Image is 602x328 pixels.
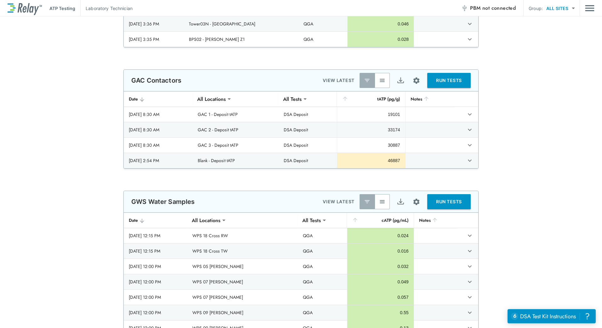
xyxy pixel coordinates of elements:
[49,5,75,12] p: ATP Testing
[86,5,133,12] p: Laboratory Technician
[8,2,42,15] img: LuminUltra Relay
[129,111,188,118] div: [DATE] 8:30 AM
[193,138,279,153] td: GAC 3 - Deposit tATP
[298,32,348,47] td: QGA
[585,2,594,14] img: Drawer Icon
[279,122,337,137] td: DSA Deposit
[298,305,347,320] td: QGA
[352,263,408,270] div: 0.032
[464,109,475,120] button: expand row
[411,95,450,103] div: Notes
[464,155,475,166] button: expand row
[464,276,475,287] button: expand row
[427,73,471,88] button: RUN TESTS
[459,2,518,14] button: PBM not connected
[298,243,347,259] td: QGA
[184,16,298,31] td: Tower03N - [GEOGRAPHIC_DATA]
[342,142,400,148] div: 30887
[464,246,475,256] button: expand row
[187,214,225,227] div: All Locations
[464,230,475,241] button: expand row
[193,107,279,122] td: GAC 1 - Deposit tATP
[464,307,475,318] button: expand row
[464,292,475,303] button: expand row
[529,5,543,12] p: Group:
[279,93,306,105] div: All Tests
[379,77,385,84] img: View All
[352,216,408,224] div: cATP (pg/mL)
[379,199,385,205] img: View All
[187,305,298,320] td: WPS 09 [PERSON_NAME]
[364,199,370,205] img: Latest
[193,153,279,168] td: Blank - Deposit tATP
[129,157,188,164] div: [DATE] 2:54 PM
[364,77,370,84] img: Latest
[279,107,337,122] td: DSA Deposit
[352,294,408,300] div: 0.057
[298,16,348,31] td: QGA
[470,4,516,13] span: PBM
[464,140,475,150] button: expand row
[298,290,347,305] td: QGA
[124,91,193,107] th: Date
[131,198,195,205] p: GWS Water Samples
[352,309,408,316] div: 0.55
[124,91,478,168] table: sticky table
[464,19,475,29] button: expand row
[131,77,181,84] p: GAC Contactors
[342,111,400,118] div: 19101
[129,279,182,285] div: [DATE] 12:00 PM
[187,259,298,274] td: WPS 05 [PERSON_NAME]
[124,213,187,228] th: Date
[508,309,596,323] iframe: Resource center
[193,93,230,105] div: All Locations
[129,36,179,42] div: [DATE] 3:35 PM
[353,36,409,42] div: 0.028
[129,232,182,239] div: [DATE] 12:15 PM
[129,263,182,270] div: [DATE] 12:00 PM
[393,73,408,88] button: Export
[323,77,355,84] p: VIEW LATEST
[129,127,188,133] div: [DATE] 8:30 AM
[408,72,425,89] button: Site setup
[298,259,347,274] td: QGA
[279,153,337,168] td: DSA Deposit
[279,138,337,153] td: DSA Deposit
[397,77,405,85] img: Export Icon
[187,290,298,305] td: WPS 07 [PERSON_NAME]
[187,243,298,259] td: WPS 18 Cross TW
[323,198,355,205] p: VIEW LATEST
[464,261,475,272] button: expand row
[187,274,298,289] td: WPS 07 [PERSON_NAME]
[464,124,475,135] button: expand row
[585,2,594,14] button: Main menu
[482,4,516,12] span: not connected
[353,21,409,27] div: 0.046
[193,122,279,137] td: GAC 2 - Deposit tATP
[461,5,468,11] img: Offline Icon
[352,248,408,254] div: 0.016
[412,77,420,85] img: Settings Icon
[427,194,471,209] button: RUN TESTS
[129,248,182,254] div: [DATE] 12:15 PM
[129,294,182,300] div: [DATE] 12:00 PM
[184,32,298,47] td: BPS02 - [PERSON_NAME] Z1
[129,309,182,316] div: [DATE] 12:00 PM
[397,198,405,206] img: Export Icon
[408,194,425,210] button: Site setup
[129,21,179,27] div: [DATE] 3:36 PM
[342,127,400,133] div: 33174
[464,34,475,45] button: expand row
[187,228,298,243] td: WPS 18 Cross RW
[393,194,408,209] button: Export
[298,228,347,243] td: QGA
[129,142,188,148] div: [DATE] 8:30 AM
[412,198,420,206] img: Settings Icon
[352,232,408,239] div: 0.024
[352,279,408,285] div: 0.049
[298,274,347,289] td: QGA
[419,216,452,224] div: Notes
